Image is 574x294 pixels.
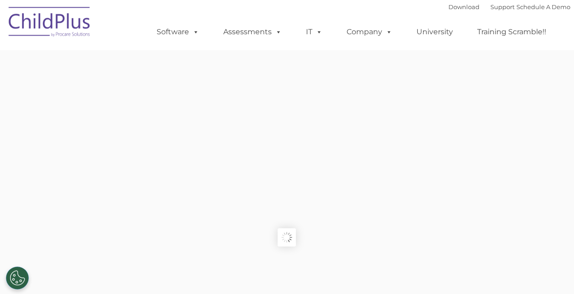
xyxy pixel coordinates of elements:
button: Cookies Settings [6,267,29,289]
a: University [407,23,462,41]
a: Software [147,23,208,41]
a: Company [337,23,401,41]
img: ChildPlus by Procare Solutions [4,0,95,46]
a: Support [490,3,515,10]
font: | [448,3,570,10]
a: Training Scramble!! [468,23,555,41]
a: Download [448,3,479,10]
a: Assessments [214,23,291,41]
a: IT [297,23,332,41]
a: Schedule A Demo [516,3,570,10]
